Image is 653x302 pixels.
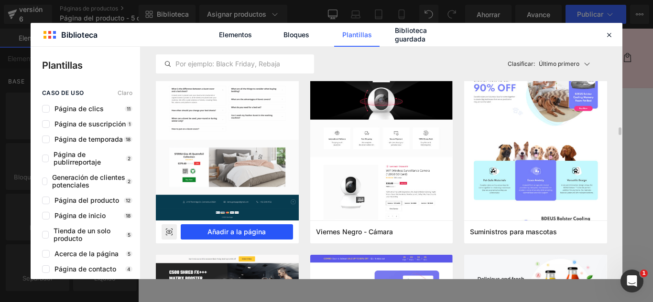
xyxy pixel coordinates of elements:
[620,270,643,292] iframe: Chat en vivo de Intercom
[128,232,131,238] font: 5
[126,213,131,219] font: 18
[54,211,106,219] font: Página de inicio
[296,144,316,153] font: Título
[47,22,90,42] a: Catálogo
[162,224,177,240] div: Avance
[126,198,131,203] font: 12
[436,117,468,126] font: S/. 99.00
[53,28,85,36] font: Catálogo
[316,228,393,236] font: Viernes Negro - Cámara
[54,227,110,242] font: Tienda de un solo producto
[508,60,535,67] font: Clasificar:
[239,4,335,61] img: Exclusiva Perú
[42,89,84,96] font: caso de uso
[128,156,131,161] font: 2
[54,196,119,204] font: Página del producto
[395,26,427,43] font: Biblioteca guardada
[414,183,449,192] font: Cantidad
[66,95,228,257] img: CARPA
[306,161,388,170] font: Título predeterminado
[394,117,431,126] font: S/. 165.00
[207,228,266,236] font: Añadir a la página
[414,99,449,113] font: CARPA
[118,89,132,96] font: Claro
[219,31,252,39] font: Elementos
[126,136,131,142] font: 18
[383,219,480,242] button: Añadir a la cesta
[539,60,579,67] font: Último primero
[127,106,131,112] font: 11
[54,250,119,258] font: Acerca de la página
[283,31,309,39] font: Bloques
[96,28,127,36] font: Contacto
[504,54,608,73] button: Clasificar:Último primero
[414,100,449,112] a: CARPA
[128,251,131,257] font: 5
[24,28,42,36] font: Inicio
[90,22,132,42] a: Contacto
[52,173,125,189] font: Generación de clientes potenciales
[54,135,123,143] font: Página de temporada
[470,228,557,236] font: Suministros para mascotas
[129,121,131,127] font: 1
[18,22,47,42] a: Inicio
[127,266,131,272] font: 4
[54,150,101,166] font: Página de publirreportaje
[54,120,126,128] font: Página de suscripción
[42,60,83,71] font: Plantillas
[181,224,293,240] button: Añadir a la página
[128,178,131,184] font: 2
[397,225,466,235] font: Añadir a la cesta
[642,270,646,276] font: 1
[54,265,116,273] font: Página de contacto
[156,58,314,70] input: Por ejemplo: Black Friday, Rebajas,...
[54,104,104,113] font: Página de clics
[342,31,372,39] font: Plantillas
[497,22,518,43] summary: Búsqueda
